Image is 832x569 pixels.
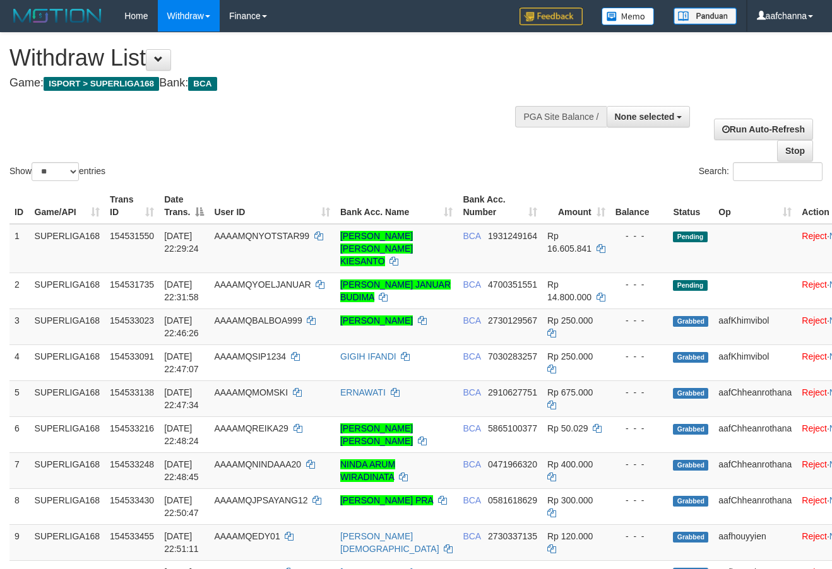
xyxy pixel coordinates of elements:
[615,314,663,327] div: - - -
[9,416,30,452] td: 6
[699,162,823,181] label: Search:
[713,308,797,344] td: aafKhimvibol
[463,423,480,433] span: BCA
[615,458,663,471] div: - - -
[802,495,827,505] a: Reject
[802,279,827,290] a: Reject
[164,387,199,410] span: [DATE] 22:47:34
[547,531,593,541] span: Rp 120.000
[335,188,458,224] th: Bank Acc. Name: activate to sort column ascending
[30,524,105,560] td: SUPERLIGA168
[488,231,537,241] span: Copy 1931249164 to clipboard
[673,496,708,507] span: Grabbed
[802,423,827,433] a: Reject
[673,388,708,399] span: Grabbed
[340,459,395,482] a: NINDA ARUM WIRADINATA
[733,162,823,181] input: Search:
[340,495,433,505] a: [PERSON_NAME] PRA
[547,315,593,326] span: Rp 250.000
[110,387,154,397] span: 154533138
[713,380,797,416] td: aafChheanrothana
[110,351,154,361] span: 154533091
[9,344,30,380] td: 4
[673,532,708,543] span: Grabbed
[9,6,105,25] img: MOTION_logo.png
[547,387,593,397] span: Rp 675.000
[9,524,30,560] td: 9
[458,188,542,224] th: Bank Acc. Number: activate to sort column ascending
[30,416,105,452] td: SUPERLIGA168
[713,524,797,560] td: aafhouyyien
[547,279,591,302] span: Rp 14.800.000
[615,386,663,399] div: - - -
[110,231,154,241] span: 154531550
[615,230,663,242] div: - - -
[713,488,797,524] td: aafChheanrothana
[547,231,591,254] span: Rp 16.605.841
[110,279,154,290] span: 154531735
[488,279,537,290] span: Copy 4700351551 to clipboard
[214,459,301,469] span: AAAAMQNINDAAA20
[30,452,105,488] td: SUPERLIGA168
[777,140,813,161] a: Stop
[9,308,30,344] td: 3
[488,315,537,326] span: Copy 2730129567 to clipboard
[9,224,30,273] td: 1
[520,8,583,25] img: Feedback.jpg
[110,423,154,433] span: 154533216
[9,77,542,90] h4: Game: Bank:
[802,531,827,541] a: Reject
[463,279,480,290] span: BCA
[30,188,105,224] th: Game/API: activate to sort column ascending
[488,423,537,433] span: Copy 5865100377 to clipboard
[164,495,199,518] span: [DATE] 22:50:47
[673,352,708,363] span: Grabbed
[110,531,154,541] span: 154533455
[673,316,708,327] span: Grabbed
[615,530,663,543] div: - - -
[214,231,309,241] span: AAAAMQNYOTSTAR99
[164,531,199,554] span: [DATE] 22:51:11
[463,231,480,241] span: BCA
[802,231,827,241] a: Reject
[714,119,813,140] a: Run Auto-Refresh
[164,315,199,338] span: [DATE] 22:46:26
[488,495,537,505] span: Copy 0581618629 to clipboard
[713,452,797,488] td: aafChheanrothana
[340,387,386,397] a: ERNAWATI
[30,380,105,416] td: SUPERLIGA168
[802,315,827,326] a: Reject
[164,351,199,374] span: [DATE] 22:47:07
[30,273,105,308] td: SUPERLIGA168
[30,344,105,380] td: SUPERLIGA168
[547,495,593,505] span: Rp 300.000
[488,351,537,361] span: Copy 7030283257 to clipboard
[488,531,537,541] span: Copy 2730337135 to clipboard
[607,106,691,127] button: None selected
[488,387,537,397] span: Copy 2910627751 to clipboard
[713,344,797,380] td: aafKhimvibol
[340,279,451,302] a: [PERSON_NAME] JANUAR BUDIMA
[610,188,669,224] th: Balance
[340,351,396,361] a: GIGIH IFANDI
[340,531,439,554] a: [PERSON_NAME][DEMOGRAPHIC_DATA]
[547,423,588,433] span: Rp 50.029
[159,188,209,224] th: Date Trans.: activate to sort column descending
[188,77,217,91] span: BCA
[340,231,413,266] a: [PERSON_NAME] [PERSON_NAME] KIESANTO
[44,77,159,91] span: ISPORT > SUPERLIGA168
[164,279,199,302] span: [DATE] 22:31:58
[214,423,288,433] span: AAAAMQREIKA29
[164,423,199,446] span: [DATE] 22:48:24
[802,351,827,361] a: Reject
[463,495,480,505] span: BCA
[214,387,288,397] span: AAAAMQMOMSKI
[214,351,286,361] span: AAAAMQSIP1234
[674,8,737,25] img: panduan.png
[615,422,663,435] div: - - -
[713,416,797,452] td: aafChheanrothana
[9,380,30,416] td: 5
[9,273,30,308] td: 2
[463,351,480,361] span: BCA
[673,232,707,242] span: Pending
